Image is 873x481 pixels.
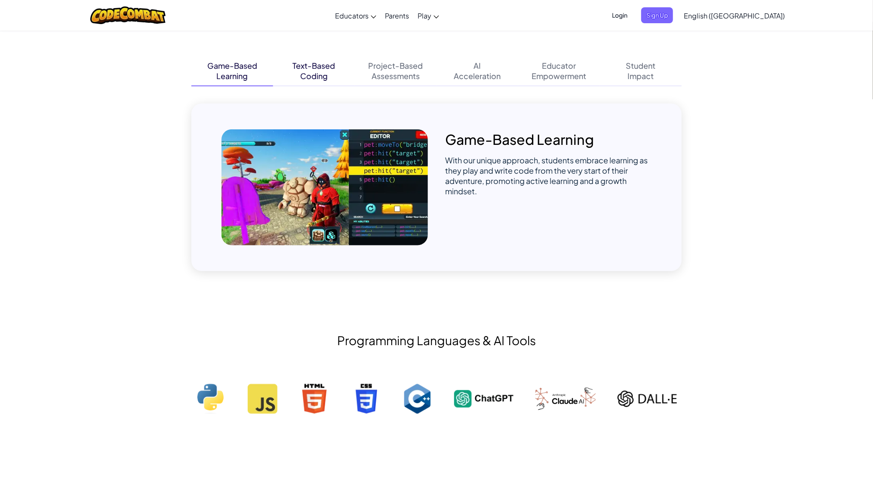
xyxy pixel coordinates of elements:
[369,61,423,71] div: Project-Based
[628,71,654,81] div: Impact
[372,71,420,81] div: Assessments
[191,56,273,86] button: Game-BasedLearning
[293,61,335,71] div: Text-Based
[207,61,257,71] div: Game-Based
[90,6,166,24] img: CodeCombat logo
[436,56,518,86] button: AIAcceleration
[196,384,226,414] img: Python logo
[474,61,481,71] div: AI
[248,384,277,414] img: JavaScript logo
[454,384,513,414] img: ChatGPT logo
[454,71,501,81] div: Acceleration
[299,384,329,414] img: HTML logo
[331,4,381,27] a: Educators
[641,7,673,23] button: Sign Up
[418,11,431,20] span: Play
[413,4,443,27] a: Play
[355,56,436,86] button: Project-BasedAssessments
[403,384,432,414] img: C++ logo
[217,71,248,81] div: Learning
[532,71,587,81] div: Empowerment
[542,61,576,71] div: Educator
[618,384,677,414] img: DALL-E logo
[191,331,682,349] h2: Programming Languages & AI Tools
[445,129,652,149] p: Game-Based Learning
[684,11,785,20] span: English ([GEOGRAPHIC_DATA])
[607,7,633,23] button: Login
[381,4,413,27] a: Parents
[221,129,428,245] img: Game-Based[NEWLINE]Learning
[600,56,682,86] button: StudentImpact
[300,71,328,81] div: Coding
[626,61,656,71] div: Student
[273,56,355,86] button: Text-BasedCoding
[679,4,789,27] a: English ([GEOGRAPHIC_DATA])
[351,384,381,414] img: CSS logo
[535,388,596,410] img: Stable Diffusion logo
[518,56,600,86] button: EducatorEmpowerment
[445,155,648,196] span: With our unique approach, students embrace learning as they play and write code from the very sta...
[335,11,369,20] span: Educators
